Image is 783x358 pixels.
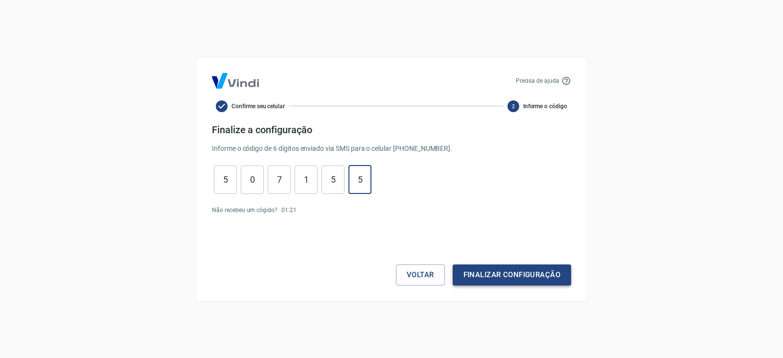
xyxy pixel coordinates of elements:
[453,264,571,285] button: Finalizar configuração
[516,76,559,85] p: Precisa de ajuda
[281,206,297,215] p: 01 : 21
[523,102,567,111] span: Informe o código
[212,73,259,89] img: Logo Vind
[231,102,285,111] span: Confirme seu celular
[212,143,571,154] p: Informe o código de 6 dígitos enviado via SMS para o celular [PHONE_NUMBER] .
[212,124,571,136] h4: Finalize a configuração
[512,103,515,109] text: 2
[396,264,445,285] button: Voltar
[212,206,277,215] p: Não recebeu um cógido?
